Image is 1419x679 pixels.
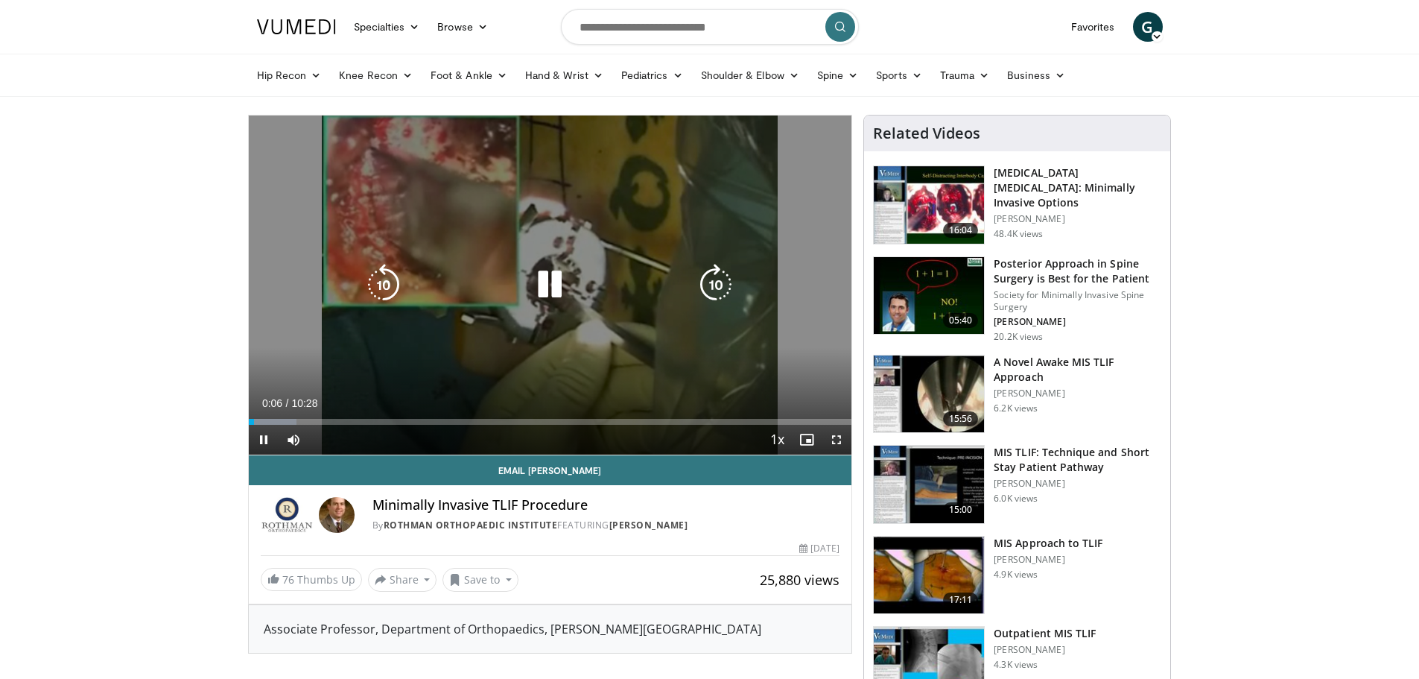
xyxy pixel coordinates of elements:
p: [PERSON_NAME] [994,478,1161,490]
a: 17:11 MIS Approach to TLIF [PERSON_NAME] 4.9K views [873,536,1161,615]
p: [PERSON_NAME] [994,554,1102,566]
img: 8489bd19-a84b-4434-a86a-7de0a56b3dc4.150x105_q85_crop-smart_upscale.jpg [874,356,984,433]
button: Playback Rate [762,425,792,455]
h3: MIS TLIF: Technique and Short Stay Patient Pathway [994,445,1161,475]
a: Specialties [345,12,429,42]
a: Trauma [931,60,999,90]
h3: Posterior Approach in Spine Surgery is Best for the Patient [994,256,1161,286]
a: Rothman Orthopaedic Institute [384,519,558,531]
span: 0:06 [262,397,282,409]
a: Business [998,60,1074,90]
a: Favorites [1062,12,1124,42]
span: / [286,397,289,409]
div: By FEATURING [372,519,840,532]
p: 6.2K views [994,402,1038,414]
a: Hip Recon [248,60,331,90]
a: Spine [808,60,867,90]
img: c30310e5-261a-41b0-871b-601266a637a8.150x105_q85_crop-smart_upscale.jpg [874,537,984,614]
button: Enable picture-in-picture mode [792,425,822,455]
p: [PERSON_NAME] [994,644,1096,656]
a: 76 Thumbs Up [261,568,362,591]
span: 05:40 [943,313,979,328]
div: Progress Bar [249,419,852,425]
a: Pediatrics [612,60,692,90]
h4: Minimally Invasive TLIF Procedure [372,497,840,514]
a: G [1133,12,1163,42]
a: 16:04 [MEDICAL_DATA] [MEDICAL_DATA]: Minimally Invasive Options [PERSON_NAME] 48.4K views [873,165,1161,244]
a: 15:00 MIS TLIF: Technique and Short Stay Patient Pathway [PERSON_NAME] 6.0K views [873,445,1161,524]
img: Rothman Orthopaedic Institute [261,497,313,533]
h3: A Novel Awake MIS TLIF Approach [994,355,1161,385]
a: Foot & Ankle [422,60,516,90]
input: Search topics, interventions [561,9,859,45]
img: 54eed2fc-7c0d-4187-8b7c-570f4b9f590a.150x105_q85_crop-smart_upscale.jpg [874,446,984,523]
div: Associate Professor, Department of Orthopaedics, [PERSON_NAME][GEOGRAPHIC_DATA] [264,620,837,638]
span: 10:28 [291,397,317,409]
video-js: Video Player [249,116,852,455]
button: Pause [249,425,279,455]
span: 17:11 [943,593,979,607]
p: [PERSON_NAME] [994,213,1161,225]
span: 15:56 [943,411,979,426]
a: 15:56 A Novel Awake MIS TLIF Approach [PERSON_NAME] 6.2K views [873,355,1161,434]
img: 9f1438f7-b5aa-4a55-ab7b-c34f90e48e66.150x105_q85_crop-smart_upscale.jpg [874,166,984,244]
button: Mute [279,425,308,455]
span: 25,880 views [760,571,839,589]
a: 05:40 Posterior Approach in Spine Surgery is Best for the Patient Society for Minimally Invasive ... [873,256,1161,343]
p: [PERSON_NAME] [994,388,1161,399]
p: 6.0K views [994,493,1038,505]
button: Share [368,568,437,592]
a: Hand & Wrist [516,60,612,90]
span: 76 [282,572,294,587]
a: Shoulder & Elbow [692,60,808,90]
a: Sports [867,60,931,90]
button: Save to [442,568,518,592]
a: Knee Recon [330,60,422,90]
img: VuMedi Logo [257,19,336,34]
span: 15:00 [943,502,979,517]
span: 16:04 [943,223,979,238]
h3: Outpatient MIS TLIF [994,626,1096,641]
h3: MIS Approach to TLIF [994,536,1102,551]
a: Email [PERSON_NAME] [249,455,852,485]
h3: [MEDICAL_DATA] [MEDICAL_DATA]: Minimally Invasive Options [994,165,1161,210]
h4: Related Videos [873,124,980,142]
div: [DATE] [799,542,839,555]
p: 4.9K views [994,569,1038,581]
button: Fullscreen [822,425,851,455]
p: 48.4K views [994,228,1043,240]
p: 4.3K views [994,659,1038,671]
p: Society for Minimally Invasive Spine Surgery [994,289,1161,313]
a: [PERSON_NAME] [609,519,688,531]
p: 20.2K views [994,331,1043,343]
p: [PERSON_NAME] [994,316,1161,328]
a: Browse [428,12,497,42]
img: Avatar [319,497,355,533]
img: 3b6f0384-b2b2-4baa-b997-2e524ebddc4b.150x105_q85_crop-smart_upscale.jpg [874,257,984,335]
